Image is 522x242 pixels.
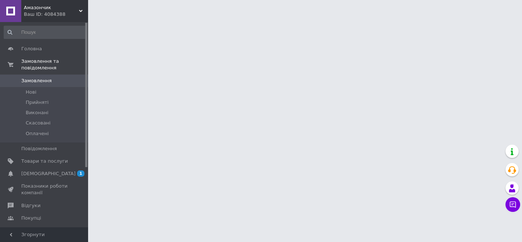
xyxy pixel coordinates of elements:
span: 1 [77,170,84,177]
span: Прийняті [26,99,48,106]
span: Амазончик [24,4,79,11]
span: Нові [26,89,36,95]
span: Замовлення [21,77,52,84]
span: Замовлення та повідомлення [21,58,88,71]
span: Повідомлення [21,145,57,152]
span: Головна [21,46,42,52]
span: Показники роботи компанії [21,183,68,196]
span: Оплачені [26,130,49,137]
span: [DEMOGRAPHIC_DATA] [21,170,76,177]
button: Чат з покупцем [505,197,520,212]
div: Ваш ID: 4084388 [24,11,88,18]
span: Відгуки [21,202,40,209]
input: Пошук [4,26,87,39]
span: Скасовані [26,120,51,126]
span: Товари та послуги [21,158,68,165]
span: Покупці [21,215,41,221]
span: Виконані [26,109,48,116]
